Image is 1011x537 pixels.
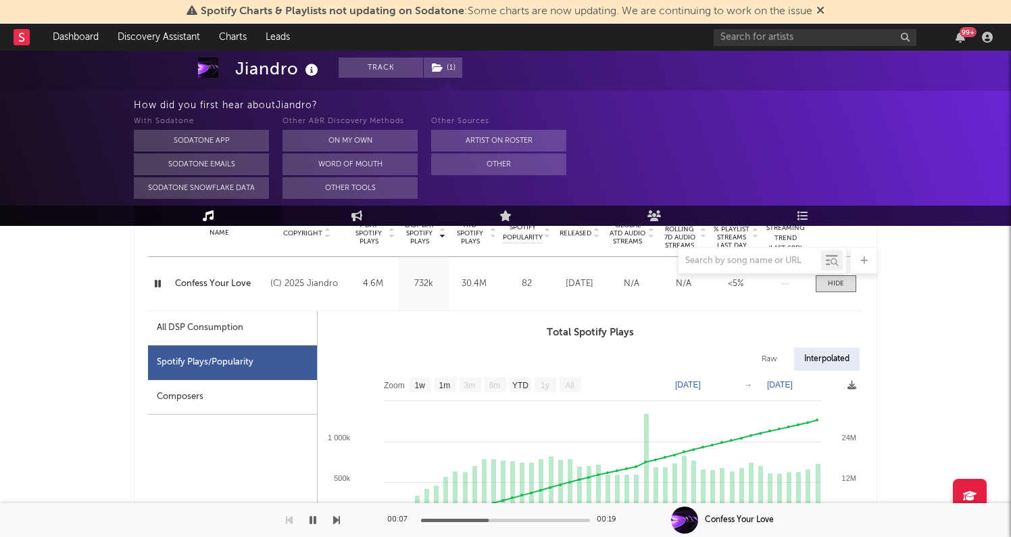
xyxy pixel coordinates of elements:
span: Spotify Popularity [503,223,543,243]
text: 12M [842,474,856,482]
div: How did you first hear about Jiandro ? [134,97,1011,114]
text: [DATE] [767,380,793,390]
div: Spotify Plays/Popularity [148,346,317,380]
div: Jiandro [235,57,322,80]
text: 1w [415,381,426,390]
a: Confess Your Love [175,277,264,291]
text: 3m [464,381,476,390]
button: 99+ [956,32,965,43]
div: 732k [401,277,445,291]
button: Other Tools [282,177,418,199]
div: 82 [503,277,550,291]
a: Charts [209,24,256,51]
div: All DSP Consumption [157,320,243,336]
text: Zoom [384,381,405,390]
button: Sodatone Emails [134,154,269,175]
button: On My Own [282,130,418,151]
div: 4.6M [351,277,395,291]
div: Confess Your Love [705,514,774,526]
a: Discovery Assistant [108,24,209,51]
a: Dashboard [43,24,108,51]
div: [DATE] [557,277,602,291]
span: Spotify Charts & Playlists not updating on Sodatone [201,6,464,17]
button: (1) [424,57,462,78]
div: Other A&R Discovery Methods [282,114,418,130]
button: Sodatone App [134,130,269,151]
input: Search for artists [714,29,916,46]
div: Other Sources [431,114,566,130]
text: 1 000k [328,434,351,442]
button: Artist on Roster [431,130,566,151]
div: 00:19 [597,512,624,528]
div: <5% [713,277,758,291]
div: Interpolated [794,348,860,371]
text: 1m [439,381,451,390]
button: Sodatone Snowflake Data [134,177,269,199]
span: : Some charts are now updating. We are continuing to work on the issue [201,6,812,17]
div: Global Streaming Trend (Last 60D) [765,213,806,254]
text: All [565,381,574,390]
div: 00:07 [387,512,414,528]
text: → [744,380,752,390]
div: Name [175,228,264,238]
button: Other [431,154,566,175]
span: Released [560,229,591,237]
button: Track [339,57,423,78]
h3: Total Spotify Plays [318,325,863,341]
text: 6m [489,381,501,390]
span: 7 Day Spotify Plays [351,221,387,246]
text: 1y [541,381,549,390]
div: (C) 2025 Jiandro [270,276,344,292]
span: ATD Spotify Plays [452,221,488,246]
span: Estimated % Playlist Streams Last Day [713,217,750,250]
span: Copyright [283,229,322,237]
button: Word Of Mouth [282,154,418,175]
div: 99 + [960,27,977,37]
span: Dismiss [816,6,824,17]
div: N/A [609,277,654,291]
a: Leads [256,24,299,51]
text: [DATE] [675,380,701,390]
span: Global Rolling 7D Audio Streams [661,217,698,250]
text: 24M [842,434,856,442]
span: ( 1 ) [423,57,463,78]
text: 500k [334,474,350,482]
div: 30.4M [452,277,496,291]
span: Global ATD Audio Streams [609,221,646,246]
input: Search by song name or URL [679,256,821,266]
div: Composers [148,380,317,415]
div: N/A [661,277,706,291]
text: YTD [512,381,528,390]
span: Last Day Spotify Plays [401,221,437,246]
div: With Sodatone [134,114,269,130]
div: Raw [751,348,787,371]
div: All DSP Consumption [148,311,317,346]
